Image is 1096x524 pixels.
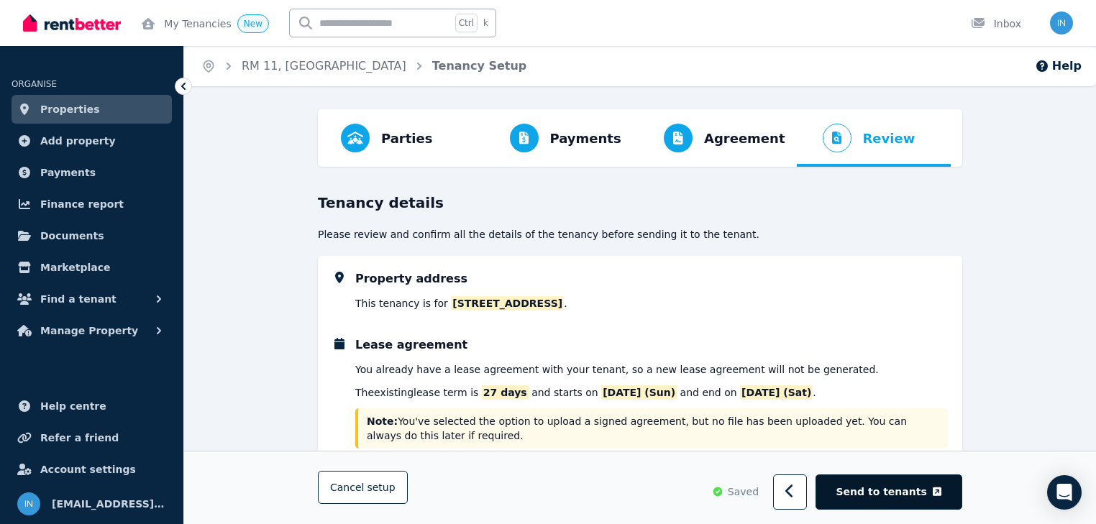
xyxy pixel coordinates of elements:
button: Agreement [638,109,797,167]
h5: Property address [355,270,467,288]
span: Saved [728,485,759,500]
span: [STREET_ADDRESS] [451,296,564,311]
span: Tenancy Setup [432,58,527,75]
span: [DATE] (Sun) [601,385,677,400]
a: Refer a friend [12,423,172,452]
div: Open Intercom Messenger [1047,475,1082,510]
div: The existing lease term is and starts on and end on . [355,362,879,400]
a: Properties [12,95,172,124]
p: You've selected the option to upload a signed agreement, but no file has been uploaded yet. You c... [367,414,939,443]
span: New [244,19,262,29]
button: Review [797,109,927,167]
span: Account settings [40,461,136,478]
span: Manage Property [40,322,138,339]
h5: Lease agreement [355,336,467,354]
span: Payments [40,164,96,181]
button: Find a tenant [12,285,172,313]
a: Documents [12,221,172,250]
span: Marketplace [40,259,110,276]
span: setup [367,481,395,495]
span: Add property [40,132,116,150]
span: Cancel [330,482,396,494]
img: info@museliving.com.au [17,492,40,515]
span: Properties [40,101,100,118]
span: Payments [550,129,621,149]
span: [EMAIL_ADDRESS][DOMAIN_NAME] [52,495,166,512]
span: Ctrl [455,14,478,32]
span: [DATE] (Sat) [740,385,813,400]
span: 27 days [482,385,529,400]
span: k [483,17,488,29]
div: Inbox [971,17,1021,31]
a: Add property [12,127,172,155]
span: Agreement [704,129,785,149]
img: RentBetter [23,12,121,34]
p: Please review and confirm all the details of the tenancy before sending it to the tenant . [318,227,962,242]
button: Payments [484,109,633,167]
span: Documents [40,227,104,244]
button: Cancelsetup [318,472,408,505]
button: Send to tenants [816,475,962,510]
a: Help centre [12,392,172,420]
span: Parties [381,129,432,149]
p: You already have a lease agreement with your tenant , so a new lease agreement will not be genera... [355,362,879,377]
strong: Note: [367,415,398,427]
span: ORGANISE [12,79,57,89]
span: Find a tenant [40,290,117,308]
a: RM 11, [GEOGRAPHIC_DATA] [242,59,406,73]
h3: Tenancy details [318,193,962,213]
span: Refer a friend [40,429,119,446]
span: Finance report [40,196,124,213]
a: Account settings [12,455,172,484]
nav: Progress [318,109,962,167]
span: Help centre [40,397,106,415]
span: Send to tenants [836,485,927,500]
a: Payments [12,158,172,187]
span: Review [863,129,915,149]
div: This tenancy is for . [355,296,567,311]
button: Parties [329,109,444,167]
button: Help [1035,58,1082,75]
img: info@museliving.com.au [1050,12,1073,35]
nav: Breadcrumb [184,46,544,86]
a: Marketplace [12,253,172,282]
a: Finance report [12,190,172,219]
button: Manage Property [12,316,172,345]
